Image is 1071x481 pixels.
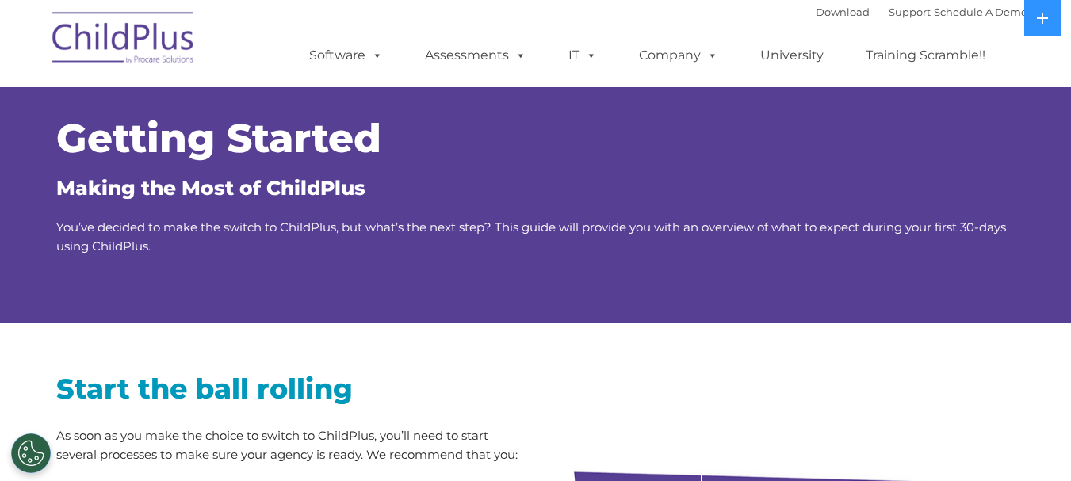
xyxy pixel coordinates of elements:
[56,426,524,464] p: As soon as you make the choice to switch to ChildPlus, you’ll need to start several processes to ...
[850,40,1001,71] a: Training Scramble!!
[816,6,870,18] a: Download
[744,40,840,71] a: University
[56,220,1006,254] span: You’ve decided to make the switch to ChildPlus, but what’s the next step? This guide will provide...
[44,1,203,80] img: ChildPlus by Procare Solutions
[409,40,542,71] a: Assessments
[889,6,931,18] a: Support
[56,114,381,162] span: Getting Started
[56,371,524,407] h2: Start the ball rolling
[816,6,1027,18] font: |
[553,40,613,71] a: IT
[934,6,1027,18] a: Schedule A Demo
[293,40,399,71] a: Software
[56,176,365,200] span: Making the Most of ChildPlus
[11,433,51,473] button: Cookies Settings
[623,40,734,71] a: Company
